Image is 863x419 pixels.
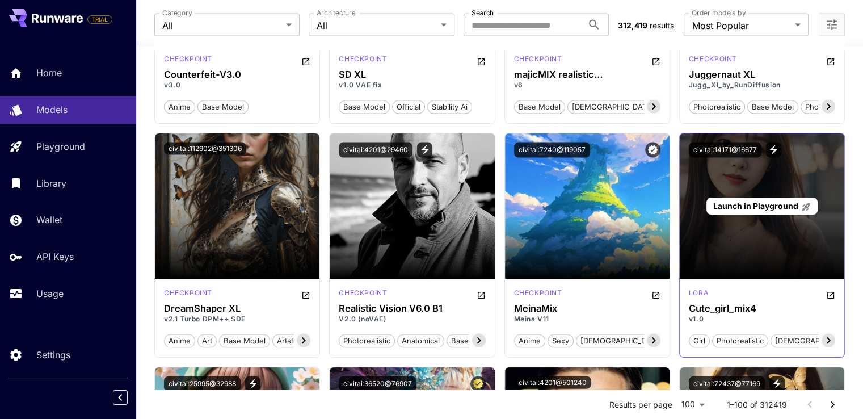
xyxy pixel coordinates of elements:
[689,288,708,301] div: SD 1.5
[769,376,785,392] button: View trigger words
[339,54,387,68] div: SDXL 1.0
[164,376,241,392] button: civitai:25995@32988
[618,20,647,30] span: 312,419
[826,54,835,68] button: Open in CivitAI
[164,288,212,298] p: checkpoint
[220,336,270,347] span: base model
[727,399,787,410] p: 1–100 of 312419
[689,143,761,158] button: civitai:14171@16677
[514,69,660,80] div: majicMIX realistic 麦橘写实
[113,390,128,405] button: Collapse sidebar
[317,9,355,18] label: Architecture
[645,143,660,158] button: Verified working
[339,143,412,158] button: civitai:4201@29460
[514,54,562,68] div: SD 1.5
[88,15,112,24] span: TRIAL
[477,288,486,301] button: Open in CivitAI
[164,333,195,348] button: anime
[339,288,387,298] p: checkpoint
[301,54,310,68] button: Open in CivitAI
[689,376,765,392] button: civitai:72437@77169
[514,54,562,64] p: checkpoint
[164,143,246,155] button: civitai:112902@351306
[713,336,768,347] span: photorealistic
[162,9,192,18] label: Category
[301,288,310,301] button: Open in CivitAI
[165,102,195,113] span: anime
[689,336,709,347] span: girl
[514,80,660,90] p: v6
[766,143,781,158] button: View trigger words
[515,102,565,113] span: base model
[689,80,835,90] p: Jugg_XI_by_RunDiffusion
[36,348,70,362] p: Settings
[514,99,565,114] button: base model
[317,19,436,32] span: All
[272,333,308,348] button: artstyle
[713,201,798,211] span: Launch in Playground
[36,213,62,227] p: Wallet
[164,303,310,314] h3: DreamShaper XL
[689,314,835,324] p: v1.0
[515,336,545,347] span: anime
[164,54,212,64] p: checkpoint
[339,102,389,113] span: base model
[36,140,85,153] p: Playground
[477,54,486,68] button: Open in CivitAI
[514,143,590,158] button: civitai:7240@119057
[609,399,672,410] p: Results per page
[801,99,830,114] button: photo
[470,376,486,392] button: Certified Model – Vetted for best performance and includes a commercial license.
[428,102,472,113] span: stability ai
[198,102,248,113] span: base model
[339,314,485,324] p: V2.0 (noVAE)
[514,376,591,389] button: civitai:4201@501240
[689,333,710,348] button: girl
[650,20,674,30] span: results
[568,102,658,113] span: [DEMOGRAPHIC_DATA]
[706,198,817,215] a: Launch in Playground
[548,336,573,347] span: sexy
[198,336,216,347] span: art
[576,333,667,348] button: [DEMOGRAPHIC_DATA]
[689,54,737,68] div: SDXL 1.0
[339,54,387,64] p: checkpoint
[689,303,835,314] h3: Cute_girl_mix4
[245,376,260,392] button: View trigger words
[514,303,660,314] h3: MeinaMix
[339,80,485,90] p: v1.0 VAE fix
[197,333,217,348] button: art
[514,333,545,348] button: anime
[771,333,862,348] button: [DEMOGRAPHIC_DATA]
[514,288,562,298] p: checkpoint
[514,314,660,324] p: Meina V11
[712,333,768,348] button: photorealistic
[825,18,839,32] button: Open more filters
[164,288,212,301] div: SDXL Turbo
[197,99,249,114] button: base model
[36,287,64,300] p: Usage
[36,177,66,190] p: Library
[548,333,574,348] button: sexy
[339,69,485,80] h3: SD XL
[339,99,390,114] button: base model
[397,333,444,348] button: anatomical
[677,396,709,412] div: 100
[36,250,74,263] p: API Keys
[514,69,660,80] h3: majicMIX realistic [PERSON_NAME]写实
[748,102,798,113] span: base model
[164,69,310,80] h3: Counterfeit-V3.0
[689,69,835,80] h3: Juggernaut XL
[689,102,744,113] span: photorealistic
[427,99,472,114] button: stability ai
[87,12,112,26] span: Add your payment card to enable full platform functionality.
[651,54,660,68] button: Open in CivitAI
[747,99,798,114] button: base model
[164,99,195,114] button: anime
[165,336,195,347] span: anime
